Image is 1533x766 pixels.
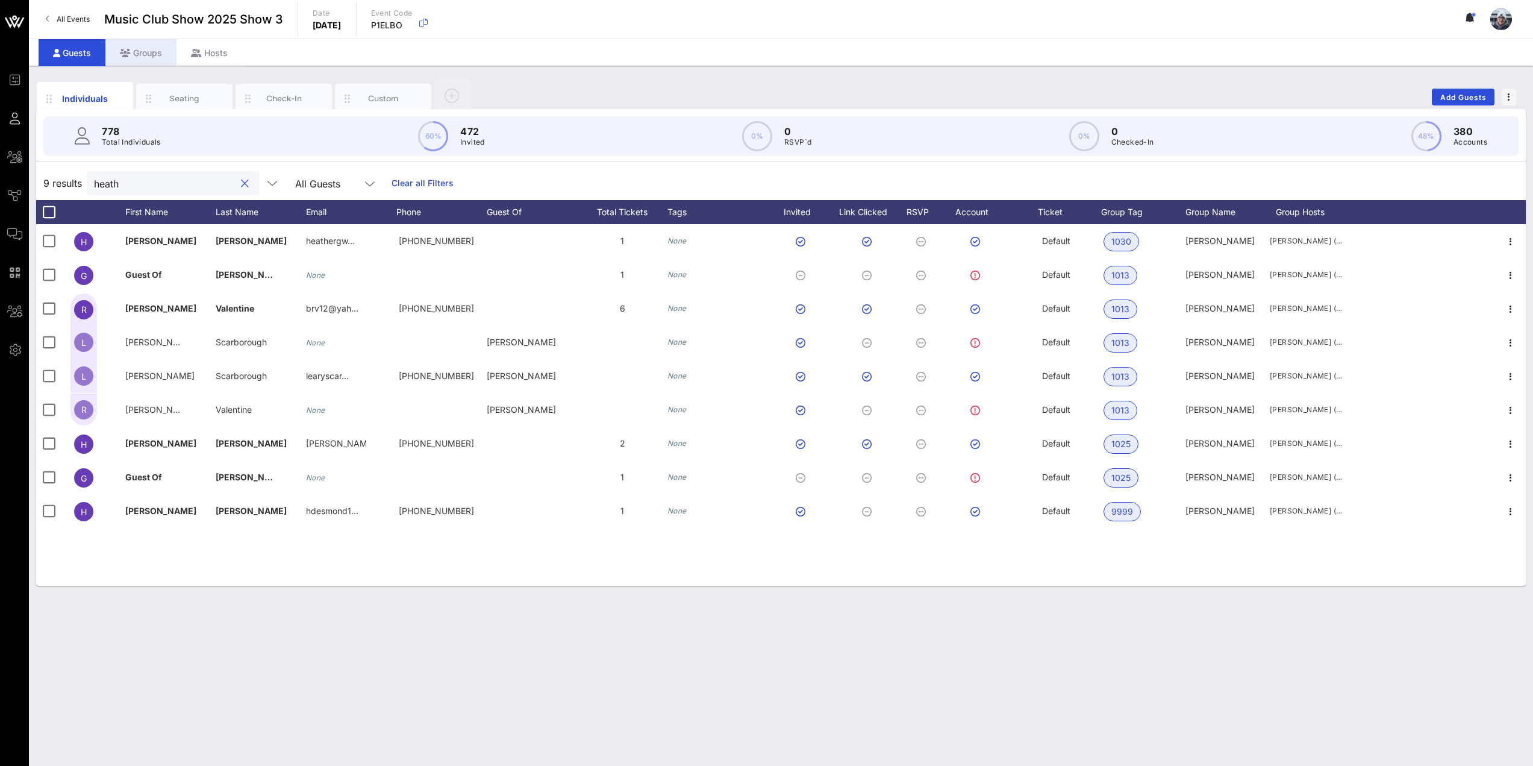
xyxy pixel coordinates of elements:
[399,506,474,516] span: +17048075516
[392,177,454,190] a: Clear all Filters
[577,427,667,460] div: 2
[1270,269,1342,281] span: [PERSON_NAME] ([PERSON_NAME][EMAIL_ADDRESS][DOMAIN_NAME])
[125,371,195,381] span: [PERSON_NAME]
[1185,506,1255,516] span: [PERSON_NAME]
[577,200,667,224] div: Total Tickets
[1185,200,1270,224] div: Group Name
[58,92,112,105] div: Individuals
[102,136,161,148] p: Total Individuals
[460,124,485,139] p: 472
[577,460,667,494] div: 1
[1270,438,1342,450] span: [PERSON_NAME] ([EMAIL_ADDRESS][DOMAIN_NAME])
[216,337,267,347] span: Scarborough
[306,292,358,325] p: brv12@yah…
[399,236,474,246] span: +17046419095
[836,200,902,224] div: Link Clicked
[306,406,325,415] i: None
[1111,233,1131,251] span: 1030
[902,200,944,224] div: RSVP
[158,93,211,104] div: Seating
[1270,303,1342,315] span: [PERSON_NAME] ([EMAIL_ADDRESS][DOMAIN_NAME])
[1185,472,1255,482] span: [PERSON_NAME]
[1270,404,1342,416] span: [PERSON_NAME] ([PERSON_NAME][EMAIL_ADDRESS][DOMAIN_NAME])
[288,171,384,195] div: All Guests
[667,506,687,515] i: None
[784,124,811,139] p: 0
[371,19,413,31] p: P1ELBO
[216,371,267,381] span: Scarborough
[396,200,487,224] div: Phone
[216,404,252,415] span: Valentine
[57,14,90,24] span: All Events
[216,438,287,448] span: [PERSON_NAME]
[399,303,474,313] span: +17043610940
[1185,371,1255,381] span: [PERSON_NAME]
[1453,136,1487,148] p: Accounts
[1185,337,1255,347] span: [PERSON_NAME]
[667,236,687,245] i: None
[39,10,97,29] a: All Events
[125,337,195,347] span: [PERSON_NAME]
[306,200,396,224] div: Email
[357,93,410,104] div: Custom
[1042,472,1070,482] span: Default
[216,506,287,516] span: [PERSON_NAME]
[1432,89,1494,105] button: Add Guests
[306,224,355,258] p: heathergw…
[81,439,87,450] span: H
[81,371,86,381] span: L
[667,439,687,448] i: None
[487,325,577,359] div: [PERSON_NAME]
[257,93,311,104] div: Check-In
[1111,435,1131,453] span: 1025
[306,494,358,528] p: hdesmond1…
[1270,235,1342,247] span: [PERSON_NAME] ([PERSON_NAME][EMAIL_ADDRESS][PERSON_NAME][DOMAIN_NAME])
[1185,269,1255,280] span: [PERSON_NAME]
[944,200,1011,224] div: Account
[81,507,87,517] span: H
[81,271,87,281] span: G
[125,506,196,516] span: [PERSON_NAME]
[295,178,340,189] div: All Guests
[487,200,577,224] div: Guest Of
[306,271,325,280] i: None
[1185,404,1255,415] span: [PERSON_NAME]
[784,136,811,148] p: RSVP`d
[1042,404,1070,415] span: Default
[81,304,87,315] span: R
[1111,136,1154,148] p: Checked-In
[1185,438,1255,448] span: [PERSON_NAME]
[667,270,687,279] i: None
[1270,370,1342,382] span: [PERSON_NAME] ([PERSON_NAME][EMAIL_ADDRESS][DOMAIN_NAME])
[1111,401,1129,419] span: 1013
[216,472,287,482] span: [PERSON_NAME]
[1270,471,1342,483] span: [PERSON_NAME] ([EMAIL_ADDRESS][DOMAIN_NAME])
[577,224,667,258] div: 1
[81,337,86,348] span: L
[667,337,687,347] i: None
[306,338,325,347] i: None
[1111,300,1129,318] span: 1013
[577,258,667,292] div: 1
[667,371,687,380] i: None
[313,7,342,19] p: Date
[125,472,162,482] span: Guest Of
[1185,236,1255,246] span: [PERSON_NAME]
[1042,438,1070,448] span: Default
[1042,269,1070,280] span: Default
[1011,200,1101,224] div: Ticket
[81,237,87,247] span: H
[1270,200,1342,224] div: Group Hosts
[1270,336,1342,348] span: [PERSON_NAME] ([PERSON_NAME][EMAIL_ADDRESS][DOMAIN_NAME])
[1270,505,1342,517] span: [PERSON_NAME] ([EMAIL_ADDRESS][DOMAIN_NAME])
[102,124,161,139] p: 778
[1042,371,1070,381] span: Default
[371,7,413,19] p: Event Code
[1042,337,1070,347] span: Default
[81,404,87,415] span: R
[1042,506,1070,516] span: Default
[1042,303,1070,313] span: Default
[1453,124,1487,139] p: 380
[1111,124,1154,139] p: 0
[125,269,162,280] span: Guest Of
